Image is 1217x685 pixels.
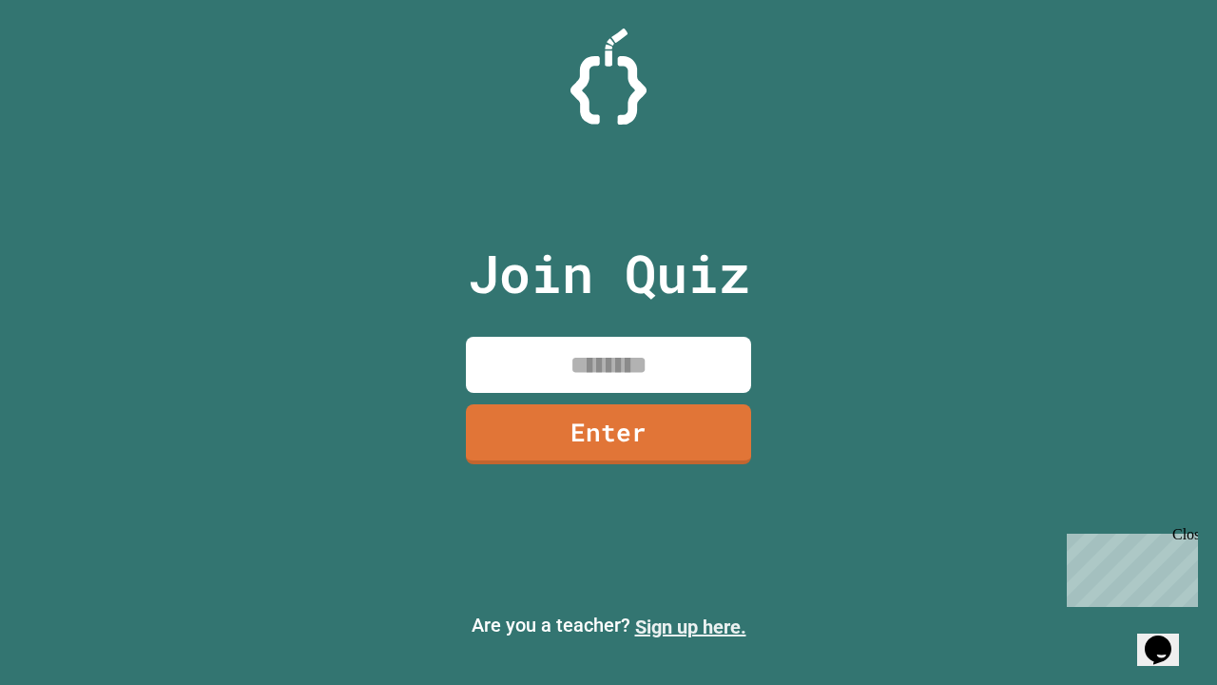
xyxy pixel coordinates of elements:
div: Chat with us now!Close [8,8,131,121]
img: Logo.svg [570,29,647,125]
a: Sign up here. [635,616,746,638]
iframe: chat widget [1137,609,1198,666]
p: Join Quiz [468,234,750,313]
a: Enter [466,404,751,464]
p: Are you a teacher? [15,611,1202,641]
iframe: chat widget [1059,526,1198,607]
